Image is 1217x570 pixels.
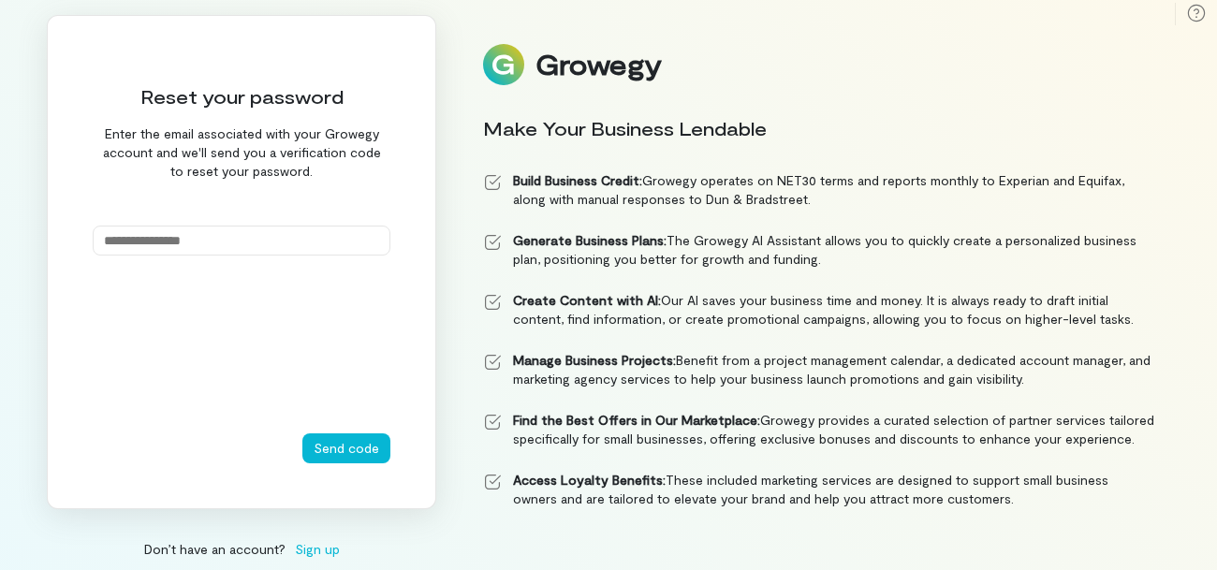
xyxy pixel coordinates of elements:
[483,231,1155,269] li: The Growegy AI Assistant allows you to quickly create a personalized business plan, positioning y...
[483,351,1155,388] li: Benefit from a project management calendar, a dedicated account manager, and marketing agency ser...
[93,124,390,181] div: Enter the email associated with your Growegy account and we'll send you a verification code to re...
[513,292,661,308] strong: Create Content with AI:
[93,83,390,110] div: Reset your password
[483,44,524,85] img: Logo
[295,539,340,559] span: Sign up
[483,291,1155,329] li: Our AI saves your business time and money. It is always ready to draft initial content, find info...
[483,115,1155,141] div: Make Your Business Lendable
[483,171,1155,209] li: Growegy operates on NET30 terms and reports monthly to Experian and Equifax, along with manual re...
[483,411,1155,448] li: Growegy provides a curated selection of partner services tailored specifically for small business...
[47,539,436,559] div: Don’t have an account?
[513,172,642,188] strong: Build Business Credit:
[513,472,666,488] strong: Access Loyalty Benefits:
[513,232,667,248] strong: Generate Business Plans:
[302,433,390,463] button: Send code
[513,352,676,368] strong: Manage Business Projects:
[483,471,1155,508] li: These included marketing services are designed to support small business owners and are tailored ...
[535,49,661,80] div: Growegy
[513,412,760,428] strong: Find the Best Offers in Our Marketplace:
